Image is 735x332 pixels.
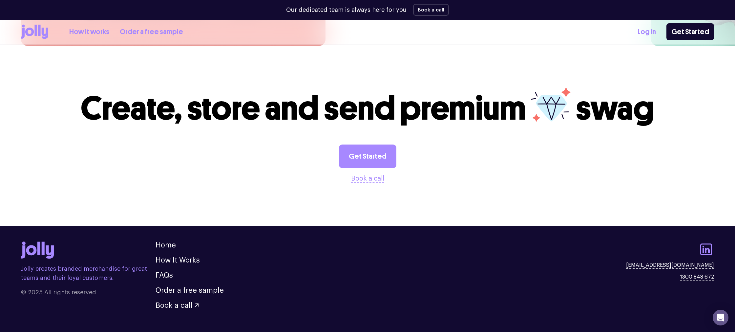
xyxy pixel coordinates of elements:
[156,287,224,294] a: Order a free sample
[156,272,173,279] a: FAQs
[351,173,384,184] button: Book a call
[576,88,654,128] span: swag
[120,27,183,37] a: Order a free sample
[286,6,407,14] p: Our dedicated team is always here for you
[626,261,714,269] a: [EMAIL_ADDRESS][DOMAIN_NAME]
[156,302,193,309] span: Book a call
[680,273,714,281] a: 1300 848 672
[156,302,199,309] button: Book a call
[666,23,714,40] a: Get Started
[21,288,156,297] span: © 2025 All rights reserved
[638,27,656,37] a: Log In
[69,27,109,37] a: How it works
[21,264,156,283] p: Jolly creates branded merchandise for great teams and their loyal customers.
[413,4,449,16] button: Book a call
[156,257,200,264] a: How It Works
[713,310,728,325] div: Open Intercom Messenger
[81,88,526,128] span: Create, store and send premium
[339,145,396,168] a: Get Started
[156,242,176,249] a: Home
